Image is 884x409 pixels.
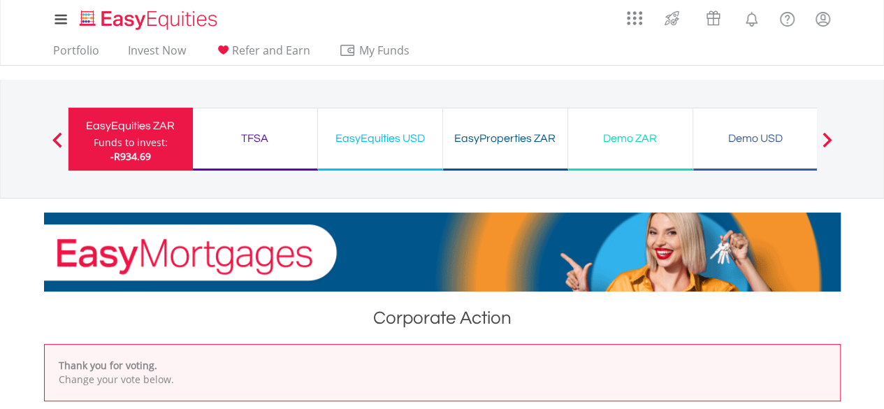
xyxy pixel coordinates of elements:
[59,373,826,387] p: Change your vote below.
[48,43,105,65] a: Portfolio
[209,43,316,65] a: Refer and Earn
[77,116,184,136] div: EasyEquities ZAR
[59,359,157,372] b: Thank you for voting.
[702,129,809,148] div: Demo USD
[94,136,168,150] div: Funds to invest:
[451,129,559,148] div: EasyProperties ZAR
[232,43,310,58] span: Refer and Earn
[813,139,841,153] button: Next
[734,3,769,31] a: Notifications
[122,43,191,65] a: Invest Now
[110,150,151,163] span: -R934.69
[693,3,734,29] a: Vouchers
[702,7,725,29] img: vouchers-v2.svg
[577,129,684,148] div: Demo ZAR
[339,41,430,59] span: My Funds
[201,129,309,148] div: TFSA
[326,129,434,148] div: EasyEquities USD
[77,8,223,31] img: EasyEquities_Logo.png
[660,7,683,29] img: thrive-v2.svg
[44,213,841,292] img: EasyMortage Promotion Banner
[43,139,71,153] button: Previous
[769,3,805,31] a: FAQ's and Support
[74,3,223,31] a: Home page
[805,3,841,34] a: My Profile
[44,306,841,337] h1: Corporate Action
[618,3,651,26] a: AppsGrid
[627,10,642,26] img: grid-menu-icon.svg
